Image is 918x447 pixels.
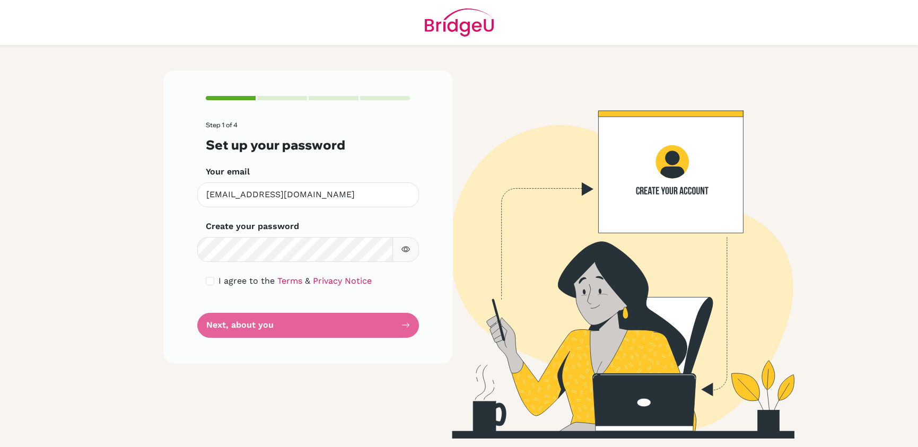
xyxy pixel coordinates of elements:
[197,182,419,207] input: Insert your email*
[206,137,410,153] h3: Set up your password
[218,276,275,286] span: I agree to the
[313,276,372,286] a: Privacy Notice
[206,121,238,129] span: Step 1 of 4
[277,276,302,286] a: Terms
[850,415,907,442] iframe: Opens a widget where you can find more information
[305,276,310,286] span: &
[308,71,913,439] img: Create your account
[206,165,250,178] label: Your email
[206,220,299,233] label: Create your password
